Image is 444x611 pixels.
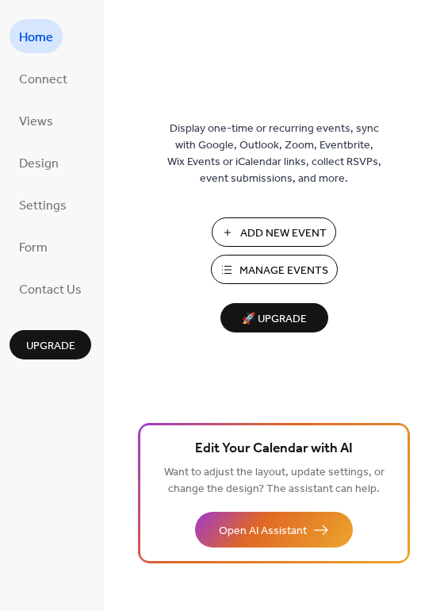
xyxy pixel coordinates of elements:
[239,263,328,279] span: Manage Events
[10,187,76,221] a: Settings
[26,338,75,355] span: Upgrade
[19,110,53,134] span: Views
[195,438,353,460] span: Edit Your Calendar with AI
[230,309,319,330] span: 🚀 Upgrade
[164,462,385,500] span: Want to adjust the layout, update settings, or change the design? The assistant can help.
[10,19,63,53] a: Home
[10,330,91,359] button: Upgrade
[19,67,67,92] span: Connect
[219,523,307,540] span: Open AI Assistant
[211,255,338,284] button: Manage Events
[240,225,327,242] span: Add New Event
[19,25,53,50] span: Home
[167,121,381,187] span: Display one-time or recurring events, sync with Google, Outlook, Zoom, Eventbrite, Wix Events or ...
[10,61,77,95] a: Connect
[10,145,68,179] a: Design
[10,229,57,263] a: Form
[19,236,48,260] span: Form
[212,217,336,247] button: Add New Event
[220,303,328,332] button: 🚀 Upgrade
[19,194,67,218] span: Settings
[19,152,59,176] span: Design
[10,103,63,137] a: Views
[10,271,91,305] a: Contact Us
[195,512,353,548] button: Open AI Assistant
[19,278,82,302] span: Contact Us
